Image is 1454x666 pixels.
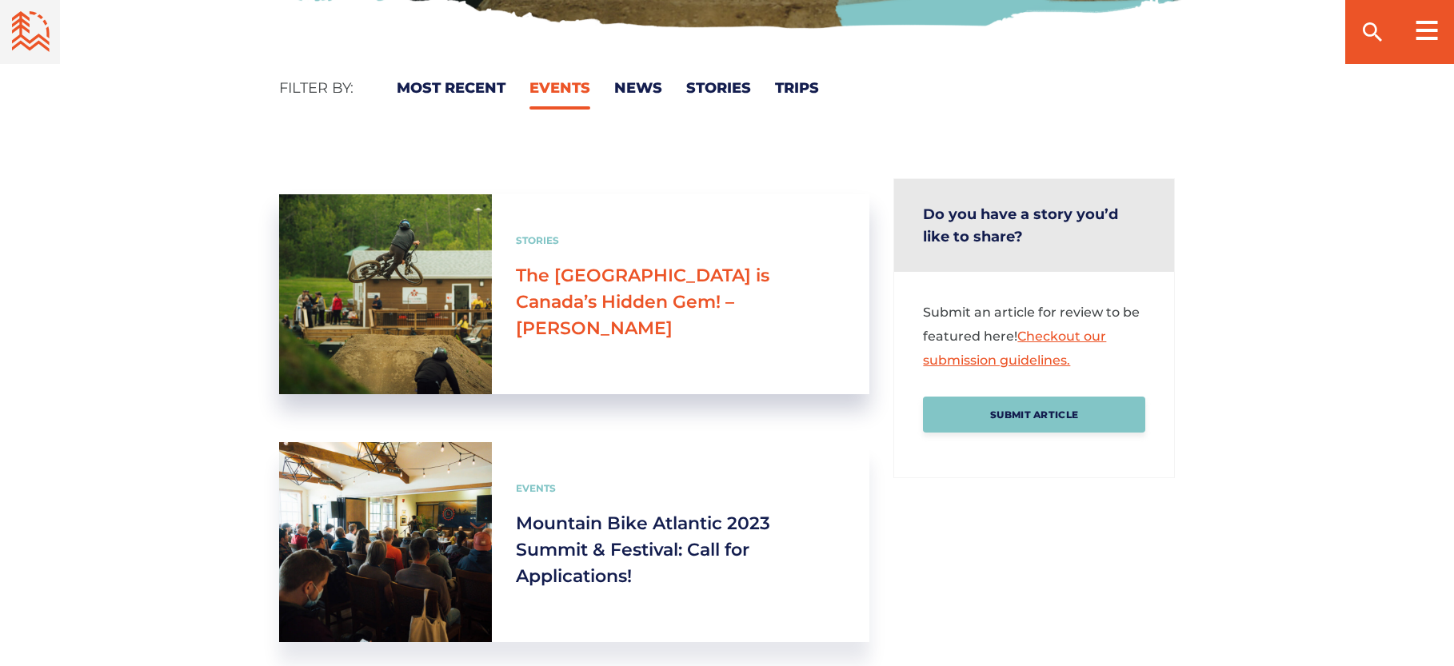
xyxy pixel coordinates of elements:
[516,512,770,587] a: Mountain Bike Atlantic 2023 Summit & Festival: Call for Applications!
[894,179,1174,272] h4: Do you have a story you’d like to share?
[529,79,590,97] a: Events
[923,397,1145,433] a: Submit article
[279,442,492,642] img: Mountain Bike Atlantic - Summit & Festival - Restigouche River Centre
[775,79,819,97] a: Trips
[516,265,769,339] a: The [GEOGRAPHIC_DATA] is Canada’s Hidden Gem! – [PERSON_NAME]
[397,79,505,97] a: Most Recent
[686,79,751,97] a: Stories
[516,482,556,494] a: Events
[923,301,1145,373] p: Submit an article for review to be featured here!
[614,79,662,97] a: News
[279,194,492,394] img: Mountain Bike Atlantic 2022 Summit & Festival - Sugarloaf Bike Park with Mark Matthews
[947,409,1121,421] span: Submit article
[1360,19,1385,45] ion-icon: search
[516,234,559,246] a: Stories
